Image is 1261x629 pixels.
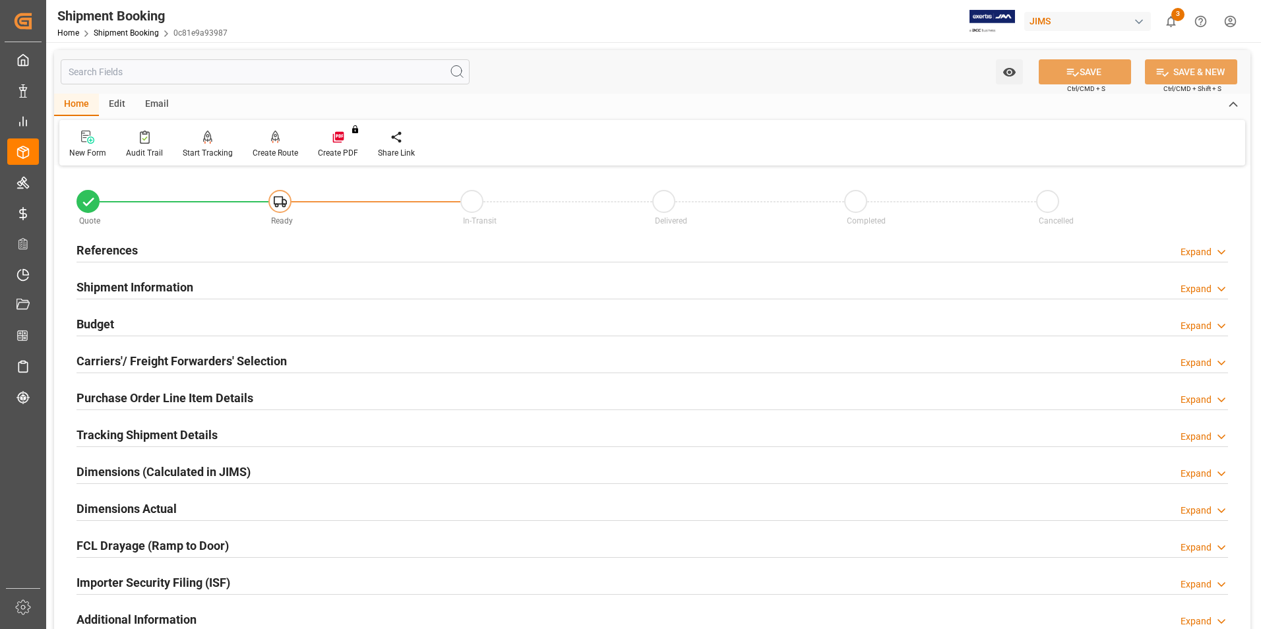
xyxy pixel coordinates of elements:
[969,10,1015,33] img: Exertis%20JAM%20-%20Email%20Logo.jpg_1722504956.jpg
[655,216,687,225] span: Delivered
[135,94,179,116] div: Email
[57,28,79,38] a: Home
[77,537,229,554] h2: FCL Drayage (Ramp to Door)
[61,59,470,84] input: Search Fields
[1145,59,1237,84] button: SAVE & NEW
[1181,393,1212,407] div: Expand
[1156,7,1186,36] button: show 3 new notifications
[847,216,886,225] span: Completed
[378,147,415,159] div: Share Link
[1024,9,1156,34] button: JIMS
[1181,504,1212,518] div: Expand
[1067,84,1105,94] span: Ctrl/CMD + S
[271,216,293,225] span: Ready
[463,216,497,225] span: In-Transit
[1181,319,1212,333] div: Expand
[1181,578,1212,591] div: Expand
[183,147,233,159] div: Start Tracking
[1181,282,1212,296] div: Expand
[77,611,197,628] h2: Additional Information
[1181,356,1212,370] div: Expand
[1181,614,1212,628] div: Expand
[1181,467,1212,481] div: Expand
[1186,7,1215,36] button: Help Center
[126,147,163,159] div: Audit Trail
[1181,245,1212,259] div: Expand
[1039,216,1074,225] span: Cancelled
[1039,59,1131,84] button: SAVE
[77,241,138,259] h2: References
[77,574,230,591] h2: Importer Security Filing (ISF)
[77,315,114,333] h2: Budget
[1171,8,1184,21] span: 3
[1181,430,1212,444] div: Expand
[77,426,218,444] h2: Tracking Shipment Details
[94,28,159,38] a: Shipment Booking
[1024,12,1151,31] div: JIMS
[77,463,251,481] h2: Dimensions (Calculated in JIMS)
[1163,84,1221,94] span: Ctrl/CMD + Shift + S
[996,59,1023,84] button: open menu
[1181,541,1212,554] div: Expand
[253,147,298,159] div: Create Route
[57,6,228,26] div: Shipment Booking
[79,216,100,225] span: Quote
[77,389,253,407] h2: Purchase Order Line Item Details
[99,94,135,116] div: Edit
[69,147,106,159] div: New Form
[77,278,193,296] h2: Shipment Information
[77,352,287,370] h2: Carriers'/ Freight Forwarders' Selection
[77,500,177,518] h2: Dimensions Actual
[54,94,99,116] div: Home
